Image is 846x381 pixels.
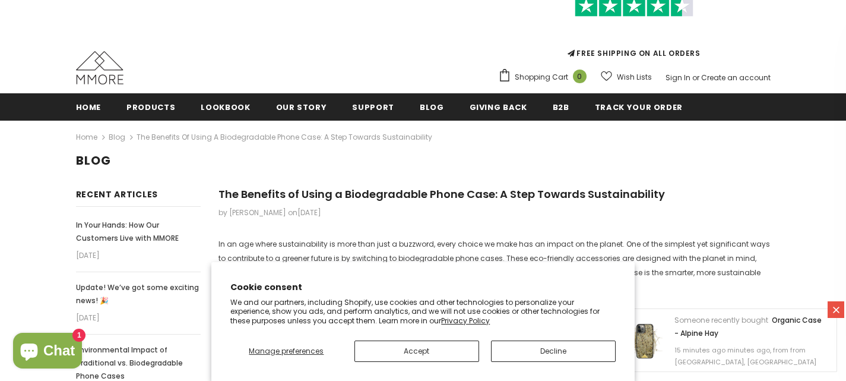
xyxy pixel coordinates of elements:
[441,316,490,326] a: Privacy Policy
[218,207,286,218] span: by [PERSON_NAME]
[76,281,201,307] a: Update! We’ve got some exciting news! 🎉
[692,73,699,83] span: or
[76,282,199,306] span: Update! We’ve got some exciting news! 🎉
[553,93,569,120] a: B2B
[76,51,123,84] img: MMORE Cases
[666,73,690,83] a: Sign In
[76,345,183,381] span: Environmental Impact of Traditional vs. Biodegradable Phone Cases
[218,187,665,201] span: The Benefits of Using a Biodegradable Phone Case: A Step Towards Sustainability
[617,71,652,83] span: Wish Lists
[230,341,342,362] button: Manage preferences
[276,102,327,113] span: Our Story
[297,207,321,218] time: [DATE]
[553,102,569,113] span: B2B
[674,315,768,325] span: Someone recently bought
[601,67,652,87] a: Wish Lists
[76,311,201,325] em: [DATE]
[76,219,201,245] a: In Your Hands: How Our Customers Live with MMORE
[76,130,97,144] a: Home
[76,220,179,243] span: In Your Hands: How Our Customers Live with MMORE
[230,281,616,294] h2: Cookie consent
[515,71,568,83] span: Shopping Cart
[137,130,432,144] span: The Benefits of Using a Biodegradable Phone Case: A Step Towards Sustainability
[288,207,321,218] span: on
[352,102,394,113] span: support
[126,102,175,113] span: Products
[420,102,444,113] span: Blog
[109,132,125,142] a: Blog
[595,102,683,113] span: Track your order
[354,341,479,362] button: Accept
[498,17,771,48] iframe: Customer reviews powered by Trustpilot
[701,73,771,83] a: Create an account
[201,93,250,120] a: Lookbook
[76,93,102,120] a: Home
[230,298,616,326] p: We and our partners, including Shopify, use cookies and other technologies to personalize your ex...
[76,152,111,169] span: Blog
[76,188,159,200] span: Recent Articles
[9,333,85,371] inbox-online-store-chat: Shopify online store chat
[595,93,683,120] a: Track your order
[352,93,394,120] a: support
[126,93,175,120] a: Products
[470,102,527,113] span: Giving back
[201,102,250,113] span: Lookbook
[276,93,327,120] a: Our Story
[218,237,771,294] p: In an age where sustainability is more than just a buzzword, every choice we make has an impact o...
[420,93,444,120] a: Blog
[498,68,592,86] a: Shopping Cart 0
[76,248,201,263] em: [DATE]
[573,70,587,83] span: 0
[249,346,324,356] span: Manage preferences
[491,341,616,362] button: Decline
[470,93,527,120] a: Giving back
[76,102,102,113] span: Home
[674,345,816,367] span: 15 minutes ago minutes ago, from from [GEOGRAPHIC_DATA], [GEOGRAPHIC_DATA]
